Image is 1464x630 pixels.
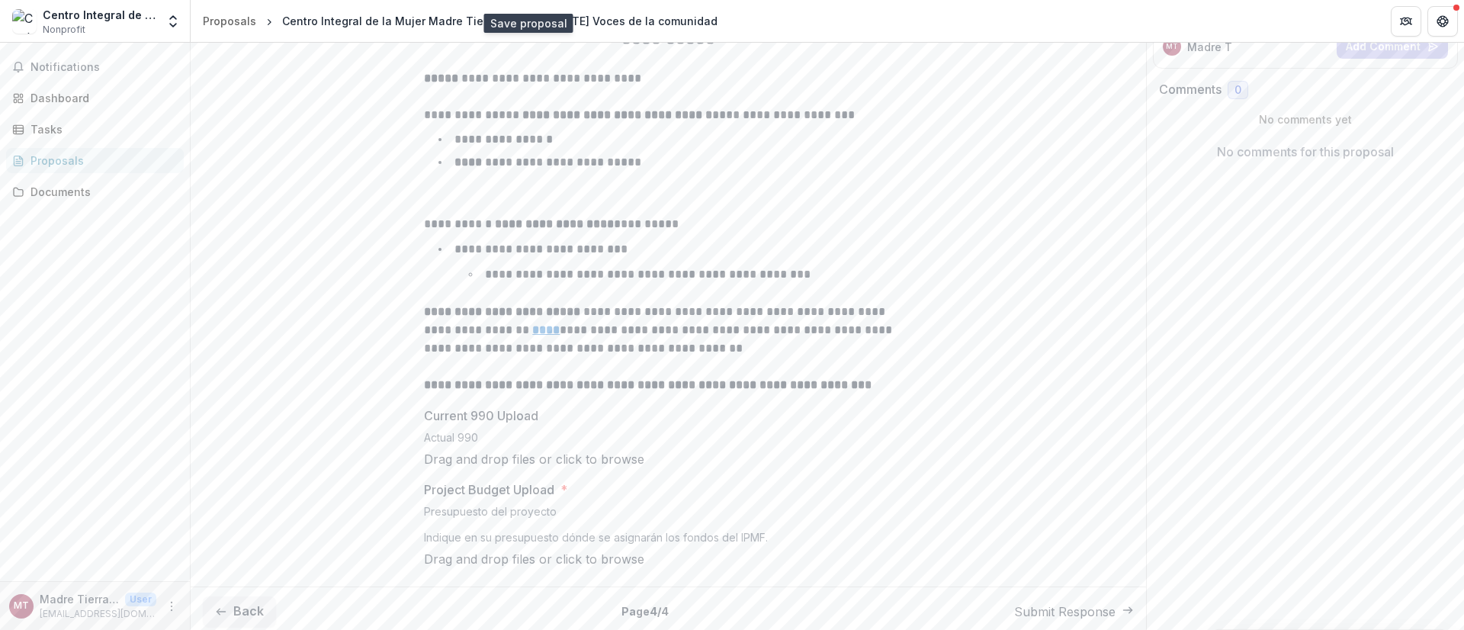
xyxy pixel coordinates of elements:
[424,481,554,499] p: Project Budget Upload
[1159,82,1222,97] h2: Comments
[556,452,644,467] span: click to browse
[1337,34,1448,59] button: Add Comment
[424,505,912,550] div: Presupuesto del proyecto Indique en su presupuesto dónde se asignarán los fondos del IPMF.
[1166,43,1178,50] div: Madre TierraPhilly
[424,450,644,468] p: Drag and drop files or
[621,603,669,619] p: Page 4 / 4
[1159,111,1453,127] p: No comments yet
[1427,6,1458,37] button: Get Help
[40,607,156,621] p: [EMAIL_ADDRESS][DOMAIN_NAME]
[1014,603,1134,621] button: Submit Response
[197,10,262,32] a: Proposals
[203,596,276,627] button: Back
[556,551,644,567] span: click to browse
[424,407,538,425] p: Current 990 Upload
[1187,39,1232,55] p: Madre T
[1234,84,1241,97] span: 0
[30,153,172,169] div: Proposals
[162,597,181,616] button: More
[162,6,184,37] button: Open entity switcher
[125,593,156,606] p: User
[6,55,184,79] button: Notifications
[6,85,184,111] a: Dashboard
[424,431,912,450] div: Actual 990
[43,7,156,23] div: Centro Integral de la Mujer Madre Tierra
[30,61,178,74] span: Notifications
[30,121,172,137] div: Tasks
[1391,6,1421,37] button: Partners
[197,10,724,32] nav: breadcrumb
[424,550,644,568] p: Drag and drop files or
[6,117,184,142] a: Tasks
[43,23,85,37] span: Nonprofit
[40,591,119,607] p: Madre TierraPhilly
[1217,143,1394,161] p: No comments for this proposal
[30,184,172,200] div: Documents
[282,13,718,29] div: Centro Integral de la Mujer Madre Tierra - [DATE] - [DATE] Voces de la comunidad
[14,601,29,611] div: Madre TierraPhilly
[203,13,256,29] div: Proposals
[30,90,172,106] div: Dashboard
[12,9,37,34] img: Centro Integral de la Mujer Madre Tierra
[6,179,184,204] a: Documents
[6,148,184,173] a: Proposals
